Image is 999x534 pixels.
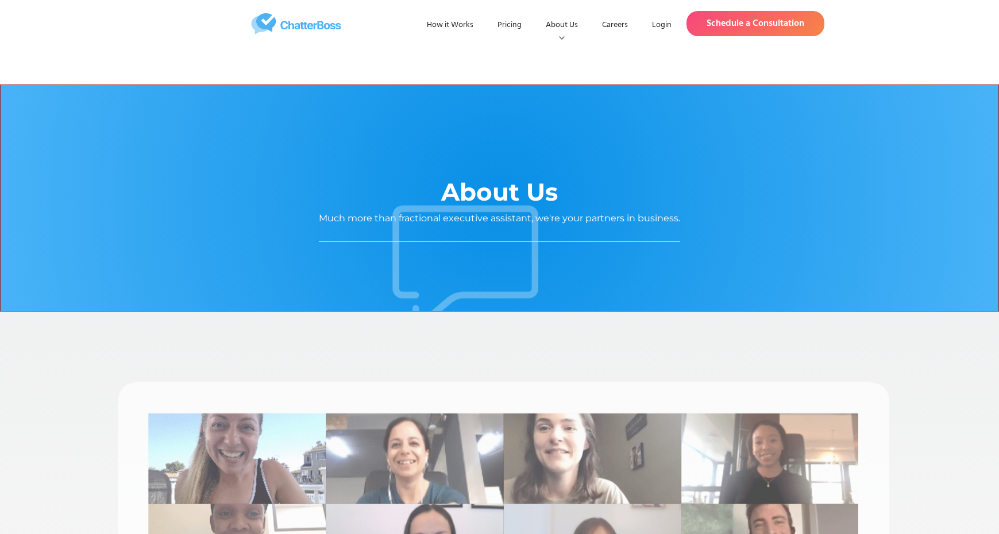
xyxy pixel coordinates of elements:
[441,177,558,207] h1: About Us
[643,15,681,36] a: Login
[488,15,531,36] a: Pricing
[546,20,578,31] div: About Us
[319,213,680,224] div: Much more than fractional executive assistant, we're your partners in business.
[686,11,824,36] a: Schedule a Consultation
[593,15,637,36] a: Careers
[537,15,587,36] div: About Us
[175,13,418,34] a: home
[418,15,483,36] a: How it Works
